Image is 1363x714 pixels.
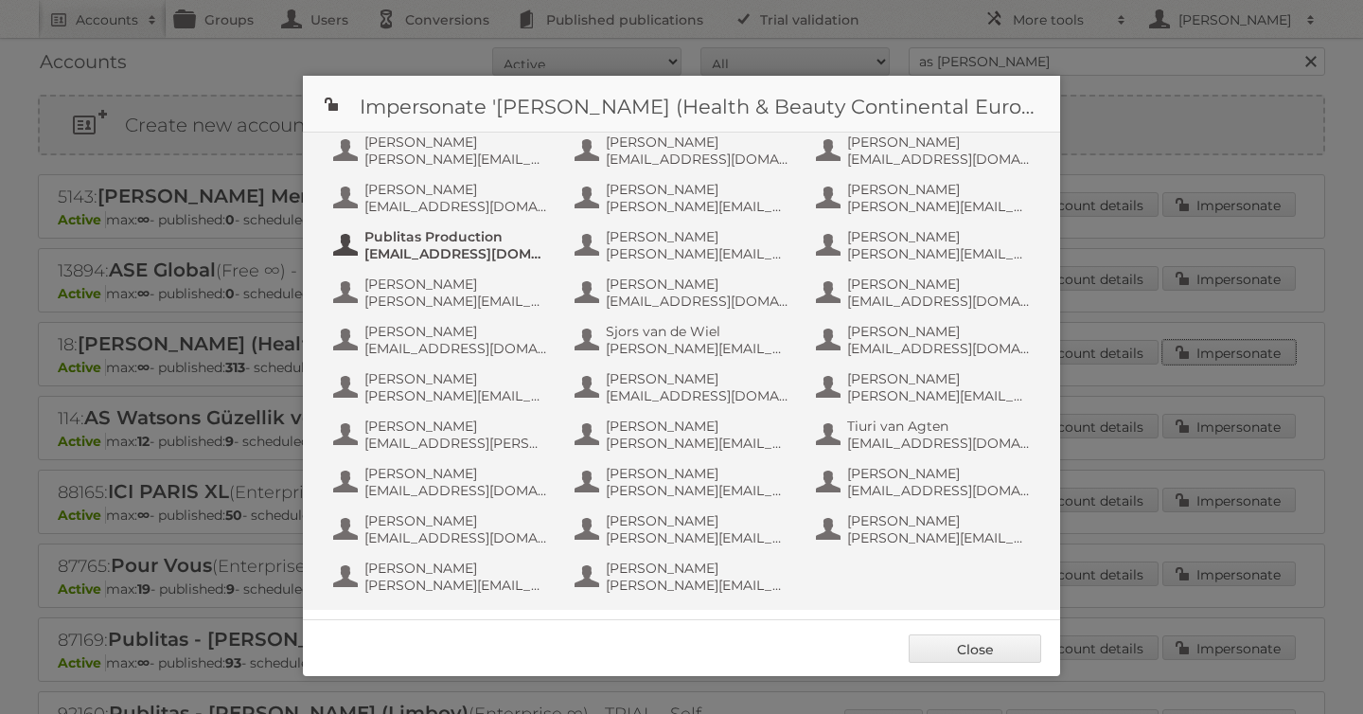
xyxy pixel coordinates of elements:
button: Publitas Production [EMAIL_ADDRESS][DOMAIN_NAME] [331,226,554,264]
span: [EMAIL_ADDRESS][DOMAIN_NAME] [364,245,548,262]
a: Close [909,634,1041,663]
span: [EMAIL_ADDRESS][DOMAIN_NAME] [606,151,789,168]
span: [PERSON_NAME] [847,228,1031,245]
button: [PERSON_NAME] [PERSON_NAME][EMAIL_ADDRESS][DOMAIN_NAME] [814,179,1036,217]
span: [PERSON_NAME][EMAIL_ADDRESS][DOMAIN_NAME] [606,245,789,262]
span: [PERSON_NAME] [364,418,548,435]
button: [PERSON_NAME] [EMAIL_ADDRESS][DOMAIN_NAME] [331,179,554,217]
h1: Impersonate '[PERSON_NAME] (Health & Beauty Continental Europe) B.V.' [303,76,1060,133]
span: [PERSON_NAME] [847,134,1031,151]
span: [EMAIL_ADDRESS][DOMAIN_NAME] [364,529,548,546]
span: [PERSON_NAME][EMAIL_ADDRESS][DOMAIN_NAME] [364,293,548,310]
button: [PERSON_NAME] [EMAIL_ADDRESS][DOMAIN_NAME] [573,274,795,312]
span: [PERSON_NAME][EMAIL_ADDRESS][DOMAIN_NAME] [606,340,789,357]
button: [PERSON_NAME] [EMAIL_ADDRESS][DOMAIN_NAME] [331,463,554,501]
button: [PERSON_NAME] [EMAIL_ADDRESS][PERSON_NAME][DOMAIN_NAME] [331,416,554,454]
button: [PERSON_NAME] [PERSON_NAME][EMAIL_ADDRESS][DOMAIN_NAME] [573,463,795,501]
span: [PERSON_NAME][EMAIL_ADDRESS][DOMAIN_NAME] [364,151,548,168]
span: [PERSON_NAME] [606,181,789,198]
span: [EMAIL_ADDRESS][DOMAIN_NAME] [847,293,1031,310]
span: [PERSON_NAME] [606,228,789,245]
button: Sjors van de Wiel [PERSON_NAME][EMAIL_ADDRESS][DOMAIN_NAME] [573,321,795,359]
span: [PERSON_NAME][EMAIL_ADDRESS][DOMAIN_NAME] [606,577,789,594]
span: [PERSON_NAME][EMAIL_ADDRESS][DOMAIN_NAME] [847,387,1031,404]
span: [EMAIL_ADDRESS][DOMAIN_NAME] [606,293,789,310]
span: [PERSON_NAME] [606,512,789,529]
span: [EMAIL_ADDRESS][PERSON_NAME][DOMAIN_NAME] [364,435,548,452]
span: [PERSON_NAME] [606,418,789,435]
span: [EMAIL_ADDRESS][DOMAIN_NAME] [606,387,789,404]
span: [PERSON_NAME] [606,465,789,482]
button: Tiuri van Agten [EMAIL_ADDRESS][DOMAIN_NAME] [814,416,1036,454]
span: [EMAIL_ADDRESS][DOMAIN_NAME] [364,482,548,499]
span: [PERSON_NAME] [606,560,789,577]
button: [PERSON_NAME] [PERSON_NAME][EMAIL_ADDRESS][DOMAIN_NAME] [573,416,795,454]
span: [PERSON_NAME] [364,276,548,293]
button: [PERSON_NAME] [EMAIL_ADDRESS][DOMAIN_NAME] [814,321,1036,359]
button: [PERSON_NAME] [PERSON_NAME][EMAIL_ADDRESS][DOMAIN_NAME] [331,274,554,312]
span: [PERSON_NAME][EMAIL_ADDRESS][DOMAIN_NAME] [364,577,548,594]
button: [PERSON_NAME] [PERSON_NAME][EMAIL_ADDRESS][DOMAIN_NAME] [573,226,795,264]
button: [PERSON_NAME] [PERSON_NAME][EMAIL_ADDRESS][DOMAIN_NAME] [573,558,795,596]
span: [PERSON_NAME] [364,560,548,577]
span: [PERSON_NAME] [606,370,789,387]
span: [PERSON_NAME][EMAIL_ADDRESS][DOMAIN_NAME] [847,529,1031,546]
span: [EMAIL_ADDRESS][DOMAIN_NAME] [364,198,548,215]
span: [EMAIL_ADDRESS][DOMAIN_NAME] [847,151,1031,168]
span: [EMAIL_ADDRESS][DOMAIN_NAME] [847,435,1031,452]
button: [PERSON_NAME] [PERSON_NAME][EMAIL_ADDRESS][DOMAIN_NAME] [331,132,554,170]
span: [PERSON_NAME] [606,276,789,293]
button: [PERSON_NAME] [EMAIL_ADDRESS][DOMAIN_NAME] [814,274,1036,312]
span: [PERSON_NAME] [364,323,548,340]
span: [PERSON_NAME] [847,512,1031,529]
span: [PERSON_NAME] [364,465,548,482]
button: [PERSON_NAME] [PERSON_NAME][EMAIL_ADDRESS][DOMAIN_NAME] [814,368,1036,406]
button: [PERSON_NAME] [EMAIL_ADDRESS][DOMAIN_NAME] [814,132,1036,170]
span: [PERSON_NAME] [847,181,1031,198]
span: [PERSON_NAME][EMAIL_ADDRESS][DOMAIN_NAME] [364,387,548,404]
span: [EMAIL_ADDRESS][DOMAIN_NAME] [847,340,1031,357]
span: [EMAIL_ADDRESS][DOMAIN_NAME] [847,482,1031,499]
button: [PERSON_NAME] [PERSON_NAME][EMAIL_ADDRESS][DOMAIN_NAME] [573,179,795,217]
button: [PERSON_NAME] [EMAIL_ADDRESS][DOMAIN_NAME] [814,463,1036,501]
button: [PERSON_NAME] [EMAIL_ADDRESS][DOMAIN_NAME] [331,321,554,359]
button: [PERSON_NAME] [EMAIL_ADDRESS][DOMAIN_NAME] [573,132,795,170]
span: Sjors van de Wiel [606,323,789,340]
span: [PERSON_NAME][EMAIL_ADDRESS][DOMAIN_NAME] [847,198,1031,215]
span: [PERSON_NAME] [606,134,789,151]
span: [PERSON_NAME] [847,276,1031,293]
button: [PERSON_NAME] [PERSON_NAME][EMAIL_ADDRESS][DOMAIN_NAME] [331,558,554,596]
button: [PERSON_NAME] [PERSON_NAME][EMAIL_ADDRESS][DOMAIN_NAME] [814,510,1036,548]
span: [PERSON_NAME][EMAIL_ADDRESS][DOMAIN_NAME] [606,198,789,215]
button: [PERSON_NAME] [EMAIL_ADDRESS][DOMAIN_NAME] [331,510,554,548]
button: [PERSON_NAME] [PERSON_NAME][EMAIL_ADDRESS][DOMAIN_NAME] [331,368,554,406]
span: [EMAIL_ADDRESS][DOMAIN_NAME] [364,340,548,357]
button: [PERSON_NAME] [PERSON_NAME][EMAIL_ADDRESS][DOMAIN_NAME] [573,510,795,548]
span: Tiuri van Agten [847,418,1031,435]
span: Publitas Production [364,228,548,245]
span: [PERSON_NAME][EMAIL_ADDRESS][DOMAIN_NAME] [606,529,789,546]
span: [PERSON_NAME][EMAIL_ADDRESS][DOMAIN_NAME] [606,435,789,452]
span: [PERSON_NAME] [847,465,1031,482]
span: [PERSON_NAME] [847,370,1031,387]
span: [PERSON_NAME] [364,134,548,151]
span: [PERSON_NAME] [364,181,548,198]
span: [PERSON_NAME][EMAIL_ADDRESS][DOMAIN_NAME] [847,245,1031,262]
button: [PERSON_NAME] [PERSON_NAME][EMAIL_ADDRESS][DOMAIN_NAME] [814,226,1036,264]
span: [PERSON_NAME][EMAIL_ADDRESS][DOMAIN_NAME] [606,482,789,499]
span: [PERSON_NAME] [364,512,548,529]
button: [PERSON_NAME] [EMAIL_ADDRESS][DOMAIN_NAME] [573,368,795,406]
span: [PERSON_NAME] [364,370,548,387]
span: [PERSON_NAME] [847,323,1031,340]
